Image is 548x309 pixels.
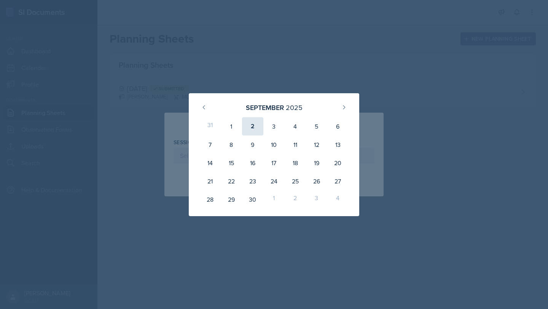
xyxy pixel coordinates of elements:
div: 16 [242,154,263,172]
div: 14 [199,154,221,172]
div: 3 [263,117,285,135]
div: 24 [263,172,285,190]
div: 4 [285,117,306,135]
div: 1 [221,117,242,135]
div: 9 [242,135,263,154]
div: 30 [242,190,263,209]
div: 3 [306,190,327,209]
div: 25 [285,172,306,190]
div: 5 [306,117,327,135]
div: 7 [199,135,221,154]
div: 12 [306,135,327,154]
div: 20 [327,154,349,172]
div: 21 [199,172,221,190]
div: 17 [263,154,285,172]
div: 10 [263,135,285,154]
div: 2 [242,117,263,135]
div: 15 [221,154,242,172]
div: 2 [285,190,306,209]
div: 2025 [286,102,303,113]
div: 1 [263,190,285,209]
div: 23 [242,172,263,190]
div: 4 [327,190,349,209]
div: 28 [199,190,221,209]
div: September [246,102,284,113]
div: 27 [327,172,349,190]
div: 22 [221,172,242,190]
div: 29 [221,190,242,209]
div: 18 [285,154,306,172]
div: 13 [327,135,349,154]
div: 26 [306,172,327,190]
div: 6 [327,117,349,135]
div: 31 [199,117,221,135]
div: 19 [306,154,327,172]
div: 8 [221,135,242,154]
div: 11 [285,135,306,154]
